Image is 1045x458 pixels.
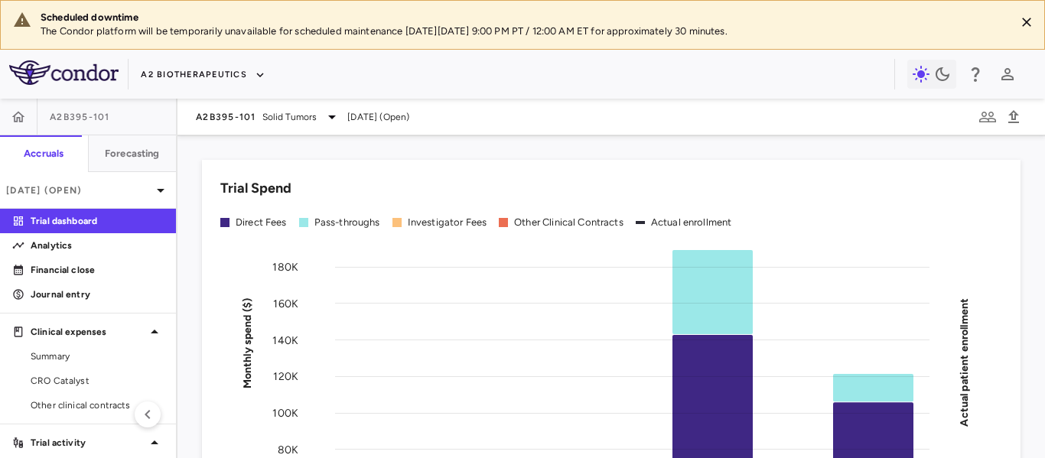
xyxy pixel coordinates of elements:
[272,407,298,420] tspan: 100K
[31,325,145,339] p: Clinical expenses
[278,443,298,456] tspan: 80K
[31,287,164,301] p: Journal entry
[31,349,164,363] span: Summary
[24,147,63,161] h6: Accruals
[31,263,164,277] p: Financial close
[31,214,164,228] p: Trial dashboard
[273,370,298,383] tspan: 120K
[41,11,1003,24] div: Scheduled downtime
[241,297,254,388] tspan: Monthly spend ($)
[220,178,291,199] h6: Trial Spend
[262,110,317,124] span: Solid Tumors
[273,297,298,310] tspan: 160K
[314,216,380,229] div: Pass-throughs
[50,111,110,123] span: A2B395-101
[408,216,487,229] div: Investigator Fees
[272,261,298,274] tspan: 180K
[31,239,164,252] p: Analytics
[141,63,265,87] button: A2 Biotherapeutics
[31,374,164,388] span: CRO Catalyst
[651,216,732,229] div: Actual enrollment
[514,216,623,229] div: Other Clinical Contracts
[958,297,971,426] tspan: Actual patient enrollment
[1015,11,1038,34] button: Close
[31,436,145,450] p: Trial activity
[9,60,119,85] img: logo-full-SnFGN8VE.png
[6,184,151,197] p: [DATE] (Open)
[196,111,256,123] span: A2B395-101
[272,333,298,346] tspan: 140K
[41,24,1003,38] p: The Condor platform will be temporarily unavailable for scheduled maintenance [DATE][DATE] 9:00 P...
[236,216,287,229] div: Direct Fees
[347,110,409,124] span: [DATE] (Open)
[31,398,164,412] span: Other clinical contracts
[105,147,160,161] h6: Forecasting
